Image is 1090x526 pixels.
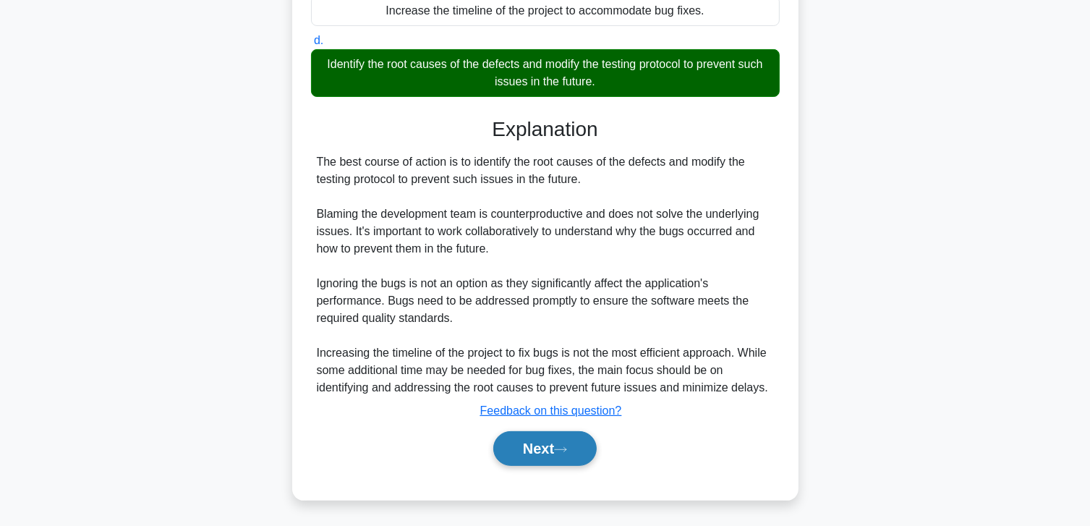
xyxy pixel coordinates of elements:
[480,404,622,417] a: Feedback on this question?
[311,49,780,97] div: Identify the root causes of the defects and modify the testing protocol to prevent such issues in...
[493,431,597,466] button: Next
[320,117,771,142] h3: Explanation
[314,34,323,46] span: d.
[317,153,774,396] div: The best course of action is to identify the root causes of the defects and modify the testing pr...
